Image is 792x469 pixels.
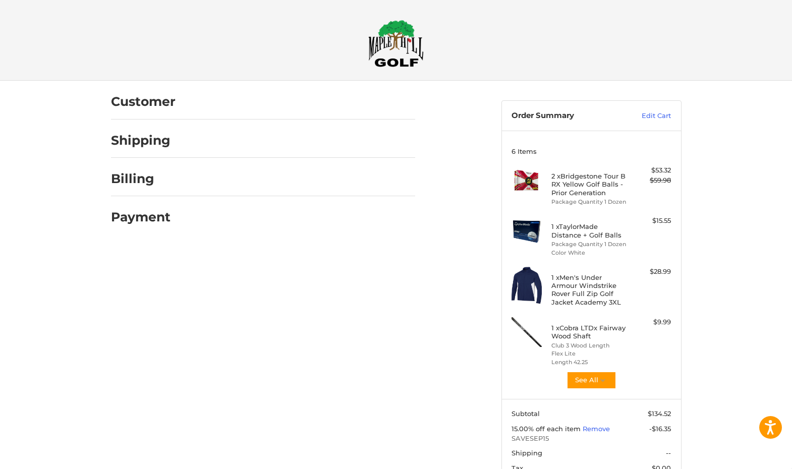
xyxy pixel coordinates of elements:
[631,317,671,327] div: $9.99
[551,222,629,239] h4: 1 x TaylorMade Distance + Golf Balls
[512,147,671,155] h3: 6 Items
[620,111,671,121] a: Edit Cart
[551,273,629,306] h4: 1 x Men's Under Armour Windstrike Rover Full Zip Golf Jacket Academy 3XL
[551,349,629,358] li: Flex Lite
[368,20,424,67] img: Maple Hill Golf
[111,133,171,148] h2: Shipping
[111,209,171,225] h2: Payment
[111,94,176,109] h2: Customer
[551,324,629,340] h4: 1 x Cobra LTDx Fairway Wood Shaft
[631,175,671,186] div: $59.98
[111,171,170,187] h2: Billing
[512,409,540,418] span: Subtotal
[512,449,542,457] span: Shipping
[551,172,629,197] h4: 2 x Bridgestone Tour B RX Yellow Golf Balls - Prior Generation
[631,165,671,175] div: $53.32
[512,111,620,121] h3: Order Summary
[631,216,671,226] div: $15.55
[551,341,629,350] li: Club 3 Wood Length
[512,425,583,433] span: 15.00% off each item
[551,358,629,367] li: Length 42.25
[512,434,671,444] span: SAVESEP15
[551,249,629,257] li: Color White
[567,371,616,389] button: See All
[631,267,671,277] div: $28.99
[551,198,629,206] li: Package Quantity 1 Dozen
[551,240,629,249] li: Package Quantity 1 Dozen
